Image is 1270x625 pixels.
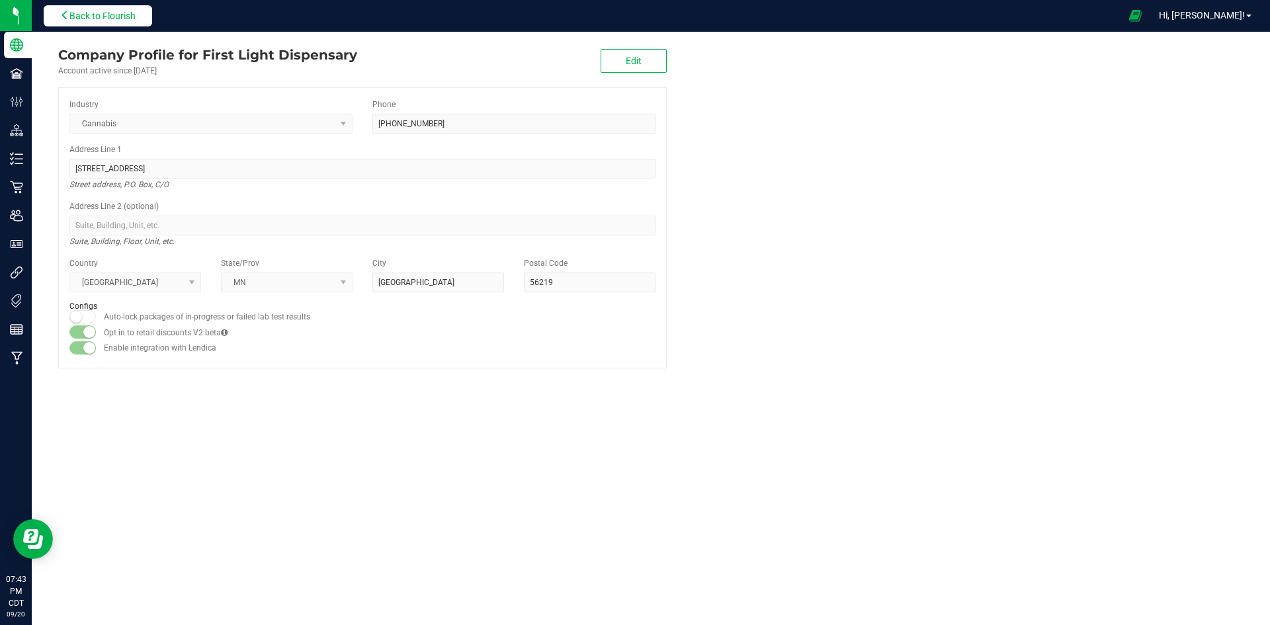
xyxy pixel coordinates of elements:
[524,257,568,269] label: Postal Code
[10,323,23,336] inline-svg: Reports
[1121,3,1150,28] span: Open Ecommerce Menu
[58,45,357,65] div: First Light Dispensary
[601,49,667,73] button: Edit
[13,519,53,559] iframe: Resource center
[104,311,310,323] label: Auto-lock packages of in-progress or failed lab test results
[69,200,159,212] label: Address Line 2 (optional)
[10,181,23,194] inline-svg: Retail
[1159,10,1245,21] span: Hi, [PERSON_NAME]!
[69,177,169,192] i: Street address, P.O. Box, C/O
[69,159,656,179] input: Address
[10,266,23,279] inline-svg: Integrations
[372,99,396,110] label: Phone
[10,209,23,222] inline-svg: Users
[69,216,656,235] input: Suite, Building, Unit, etc.
[69,99,99,110] label: Industry
[6,609,26,619] p: 09/20
[10,351,23,364] inline-svg: Manufacturing
[69,144,122,155] label: Address Line 1
[58,65,357,77] div: Account active since [DATE]
[104,342,216,354] label: Enable integration with Lendica
[10,38,23,52] inline-svg: Company
[626,56,642,66] span: Edit
[10,152,23,165] inline-svg: Inventory
[104,327,228,339] label: Opt in to retail discounts V2 beta
[10,124,23,137] inline-svg: Distribution
[10,95,23,108] inline-svg: Configuration
[10,237,23,251] inline-svg: User Roles
[69,257,98,269] label: Country
[69,233,175,249] i: Suite, Building, Floor, Unit, etc.
[10,294,23,308] inline-svg: Tags
[372,114,656,134] input: (123) 456-7890
[372,272,504,292] input: City
[524,272,656,292] input: Postal Code
[69,302,656,311] h2: Configs
[44,5,152,26] button: Back to Flourish
[6,573,26,609] p: 07:43 PM CDT
[69,11,136,21] span: Back to Flourish
[221,257,259,269] label: State/Prov
[372,257,386,269] label: City
[10,67,23,80] inline-svg: Facilities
